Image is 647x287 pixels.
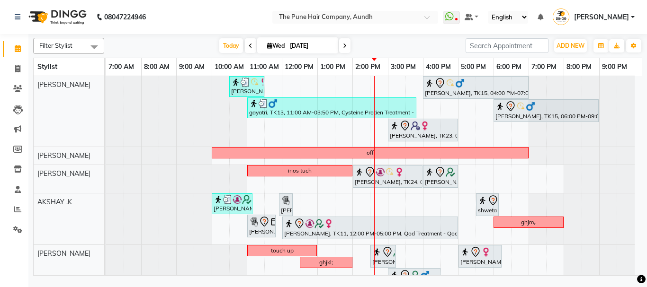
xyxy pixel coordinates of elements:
div: ghjm,. [521,218,537,226]
span: Wed [265,42,287,49]
span: [PERSON_NAME] [574,12,629,22]
div: [PERSON_NAME], TK15, 06:00 PM-09:00 PM, Global Highlight - Majirel Highlights Medium [494,101,598,121]
div: [PERSON_NAME], TK11, 12:00 PM-05:00 PM, Qod Treatment - Qod Long [283,218,457,238]
span: Today [219,38,243,53]
div: [PERSON_NAME], TK09, 11:55 AM-12:15 PM, [PERSON_NAME] Crafting [280,195,292,215]
div: [PERSON_NAME], TK09, 11:00 AM-11:50 AM, Cut [DEMOGRAPHIC_DATA] (Expert) [248,216,275,236]
div: gayatri, TK13, 11:00 AM-03:50 PM, Cysteine Protien Treatment - Cysteine Medium [248,99,415,117]
div: [PERSON_NAME], TK24, 02:00 PM-04:00 PM, Hair Color [PERSON_NAME] Touchup 2 Inch [354,166,422,186]
div: [PERSON_NAME], TK20, 05:00 PM-06:15 PM, Cut [DEMOGRAPHIC_DATA] (Master stylist ) [459,246,501,266]
a: 11:00 AM [247,60,281,74]
span: Stylist [37,62,57,71]
span: ADD NEW [557,42,584,49]
div: inos tuch [288,166,312,175]
a: 5:00 PM [458,60,488,74]
span: [PERSON_NAME] [37,249,90,258]
button: ADD NEW [554,39,587,52]
a: 1:00 PM [318,60,348,74]
input: 2025-09-03 [287,39,334,53]
a: 8:00 PM [564,60,594,74]
a: 9:00 AM [177,60,207,74]
b: 08047224946 [104,4,146,30]
div: [PERSON_NAME] a, TK02, 04:00 PM-05:00 PM, Hair wash & blow dry -medium [424,166,457,186]
img: logo [24,4,89,30]
a: 2:00 PM [353,60,383,74]
a: 8:00 AM [142,60,172,74]
a: 4:00 PM [423,60,453,74]
img: Prasad Adhav [553,9,569,25]
div: [PERSON_NAME], TK14, 10:30 AM-11:30 AM, Cut [DEMOGRAPHIC_DATA] ( Top Stylist ) [230,78,263,96]
div: [PERSON_NAME], TK23, 03:00 PM-05:00 PM, Hair Color [PERSON_NAME] Touchup 4 Inch [389,120,457,140]
a: 7:00 AM [106,60,136,74]
a: 12:00 PM [282,60,316,74]
div: touch up [271,246,294,255]
span: Filter Stylist [39,42,72,49]
span: [PERSON_NAME] [37,151,90,160]
a: 9:00 PM [600,60,629,74]
div: shweta mule, TK04, 05:30 PM-06:10 PM, Cut [DEMOGRAPHIC_DATA] (Expert) [477,195,498,215]
a: 7:00 PM [529,60,559,74]
div: off [367,148,374,157]
a: 10:00 AM [212,60,246,74]
div: ghjkl; [319,258,333,267]
a: 6:00 PM [494,60,524,74]
span: [PERSON_NAME] [37,80,90,89]
a: 3:00 PM [388,60,418,74]
div: [PERSON_NAME], TK06, 10:00 AM-11:10 AM, Cut [DEMOGRAPHIC_DATA] (Expert) [213,195,252,213]
input: Search Appointment [466,38,548,53]
div: [PERSON_NAME], TK10, 02:30 PM-03:15 PM, Cut [DEMOGRAPHIC_DATA] (Master stylist) [371,246,395,266]
span: AKSHAY .K [37,198,72,206]
span: [PERSON_NAME] [37,169,90,178]
div: [PERSON_NAME], TK15, 04:00 PM-07:00 PM, Global Highlight - Majirel Highlights Medium [424,78,528,97]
